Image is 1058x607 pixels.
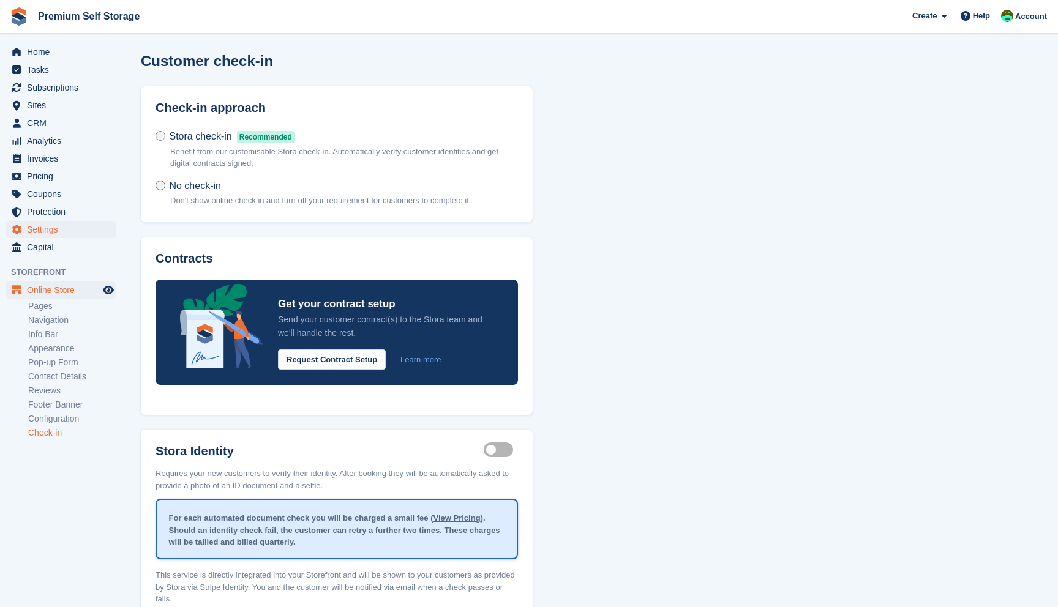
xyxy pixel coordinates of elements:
[6,221,116,238] a: menu
[27,221,100,238] span: Settings
[6,97,116,114] a: menu
[27,97,100,114] span: Sites
[27,79,100,96] span: Subscriptions
[6,168,116,185] a: menu
[400,354,441,366] a: Learn more
[169,181,220,191] span: No check-in
[170,195,471,207] p: Don't show online check in and turn off your requirement for customers to complete it.
[433,513,481,523] a: View Pricing
[27,239,100,256] span: Capital
[33,6,144,26] a: Premium Self Storage
[28,300,116,312] a: Pages
[28,413,116,425] a: Configuration
[156,251,518,266] h3: Contracts
[27,114,100,132] span: CRM
[6,203,116,220] a: menu
[101,283,116,297] a: Preview store
[28,385,116,397] a: Reviews
[27,132,100,149] span: Analytics
[973,10,990,22] span: Help
[6,132,116,149] a: menu
[28,315,116,326] a: Navigation
[156,101,518,115] h2: Check-in approach
[28,343,116,354] a: Appearance
[28,357,116,368] a: Pop-up Form
[6,185,116,203] a: menu
[27,185,100,203] span: Coupons
[10,7,28,26] img: stora-icon-8386f47178a22dfd0bd8f6a31ec36ba5ce8667c1dd55bd0f319d3a0aa187defe.svg
[484,449,518,451] label: Identity proof enabled
[237,131,295,143] span: Recommended
[27,203,100,220] span: Protection
[141,53,273,69] h1: Customer check-in
[6,239,116,256] a: menu
[278,313,493,340] p: Send your customer contract(s) to the Stora team and we'll handle the rest.
[11,266,122,278] span: Storefront
[1001,10,1013,22] img: Anthony Bell
[27,43,100,61] span: Home
[27,61,100,78] span: Tasks
[157,502,517,558] div: For each automated document check you will be charged a small fee ( ). Should an identity check f...
[27,168,100,185] span: Pricing
[169,131,231,141] span: Stora check-in
[28,329,116,340] a: Info Bar
[156,460,518,491] p: Requires your new customers to verify their identity. After booking they will be automatically as...
[27,281,100,299] span: Online Store
[28,399,116,411] a: Footer Banner
[156,181,165,190] input: No check-in Don't show online check in and turn off your requirement for customers to complete it.
[6,61,116,78] a: menu
[1015,10,1047,23] span: Account
[180,284,263,368] img: integrated-contracts-announcement-icon-4bcc16208f3049d2eff6d38435ce2bd7c70663ee5dfbe56b0d99acac82...
[156,131,165,141] input: Stora check-inRecommended Benefit from our customisable Stora check-in. Automatically verify cust...
[28,427,116,439] a: Check-in
[6,114,116,132] a: menu
[6,79,116,96] a: menu
[156,444,484,458] label: Stora Identity
[278,349,386,370] button: Request Contract Setup
[6,43,116,61] a: menu
[156,562,518,605] p: This service is directly integrated into your Storefront and will be shown to your customers as p...
[912,10,937,22] span: Create
[278,295,493,313] p: Get your contract setup
[170,146,518,169] p: Benefit from our customisable Stora check-in. Automatically verify customer identities and get di...
[28,371,116,382] a: Contact Details
[6,281,116,299] a: menu
[6,150,116,167] a: menu
[27,150,100,167] span: Invoices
